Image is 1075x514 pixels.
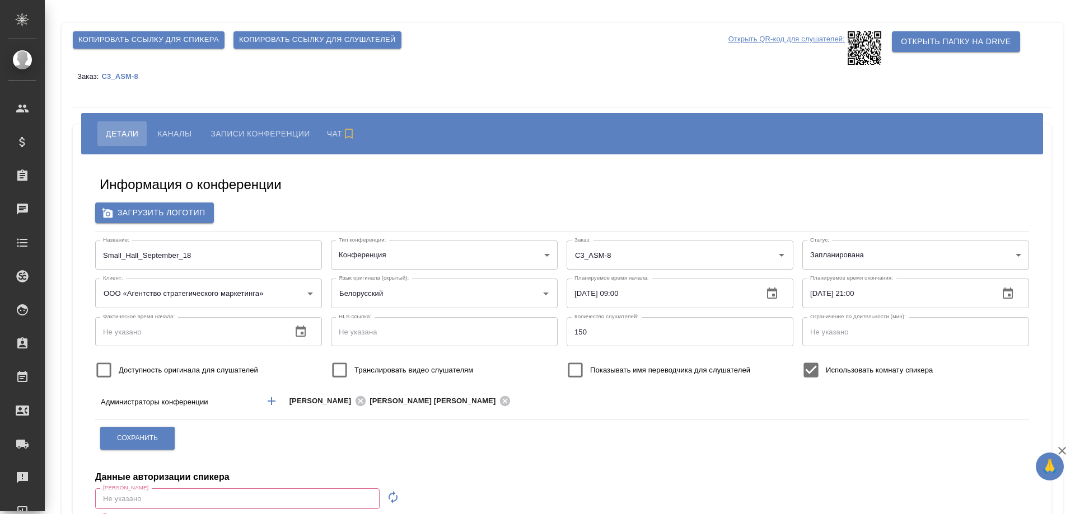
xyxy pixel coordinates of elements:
[95,470,230,484] h4: Данные авторизации спикера
[802,279,990,308] input: Не указано
[370,394,514,408] div: [PERSON_NAME] [PERSON_NAME]
[289,394,370,408] div: [PERSON_NAME]
[1036,452,1064,480] button: 🙏
[728,31,845,65] p: Открыть QR-код для слушателей:
[73,31,225,49] button: Копировать ссылку для спикера
[289,395,358,407] span: [PERSON_NAME]
[100,427,175,450] button: Сохранить
[101,397,255,408] p: Администраторы конференции
[892,31,1020,52] button: Открыть папку на Drive
[119,365,258,376] span: Доступность оригинала для слушателей
[233,31,401,49] button: Копировать ссылку для слушателей
[802,241,1029,270] div: Запланирована
[239,34,396,46] span: Копировать ссылку для слушателей
[95,488,380,508] input: Не указано
[77,72,101,81] p: Заказ:
[941,400,943,402] button: Open
[567,317,793,346] input: Не указано
[117,433,158,443] span: Сохранить
[590,365,750,376] span: Показывать имя переводчика для слушателей
[95,241,322,270] input: Не указан
[327,127,358,140] span: Чат
[370,395,502,407] span: [PERSON_NAME] [PERSON_NAME]
[538,286,554,301] button: Open
[78,34,219,46] span: Копировать ссылку для спикера
[802,317,1029,346] input: Не указано
[101,72,146,81] a: C3_ASM-8
[1040,455,1059,478] span: 🙏
[95,202,214,223] label: Загрузить логотип
[331,241,558,270] div: Конференция
[258,388,285,414] button: Добавить менеджера
[104,206,205,220] span: Загрузить логотип
[354,365,473,376] span: Транслировать видео слушателям
[774,247,789,263] button: Open
[331,317,558,346] input: Не указана
[157,127,191,140] span: Каналы
[302,286,318,301] button: Open
[826,365,933,376] span: Использовать комнату спикера
[901,35,1011,49] span: Открыть папку на Drive
[342,127,356,140] svg: Подписаться
[100,176,282,194] h5: Информация о конференции
[567,279,754,308] input: Не указано
[95,317,283,346] input: Не указано
[106,127,138,140] span: Детали
[211,127,310,140] span: Записи конференции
